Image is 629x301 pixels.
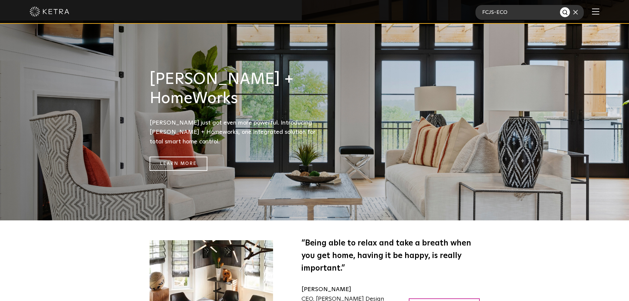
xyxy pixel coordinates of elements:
[301,237,480,275] h4: “Being able to relax and take a breath when you get home, having it be happy, is really important.”
[592,8,599,15] img: Hamburger%20Nav.svg
[301,286,351,292] strong: [PERSON_NAME]
[562,9,569,16] img: search button
[573,10,578,15] img: close search form
[150,118,321,147] p: [PERSON_NAME] just got even more powerful. Introducing [PERSON_NAME] + Homeworks, one integrated ...
[150,157,207,171] a: Learn More
[30,7,69,17] img: ketra-logo-2019-white
[560,7,570,17] button: Search
[150,70,321,108] h3: [PERSON_NAME] + HomeWorks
